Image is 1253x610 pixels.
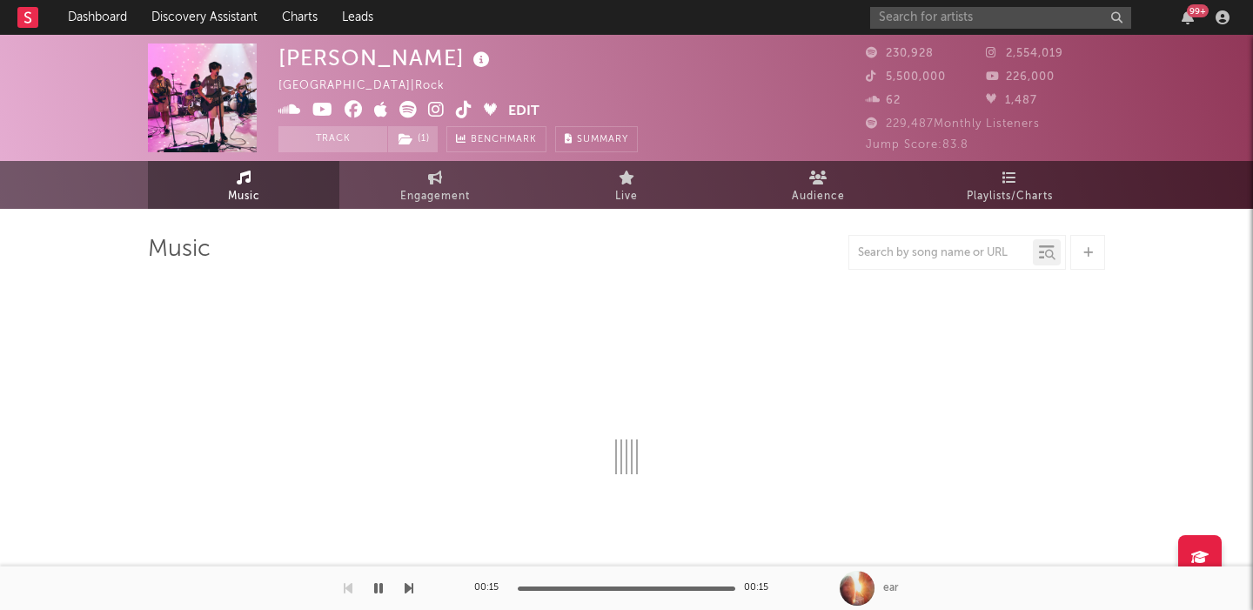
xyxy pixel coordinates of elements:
div: 00:15 [474,578,509,599]
button: Track [278,126,387,152]
span: 230,928 [866,48,934,59]
a: Engagement [339,161,531,209]
button: (1) [388,126,438,152]
a: Playlists/Charts [914,161,1105,209]
input: Search for artists [870,7,1131,29]
button: Summary [555,126,638,152]
span: Music [228,186,260,207]
a: Live [531,161,722,209]
span: Benchmark [471,130,537,151]
div: [GEOGRAPHIC_DATA] | Rock [278,76,465,97]
span: Playlists/Charts [967,186,1053,207]
span: 1,487 [986,95,1037,106]
span: 5,500,000 [866,71,946,83]
div: [PERSON_NAME] [278,44,494,72]
button: Edit [508,101,539,123]
span: 2,554,019 [986,48,1063,59]
span: Live [615,186,638,207]
span: 226,000 [986,71,1055,83]
span: 229,487 Monthly Listeners [866,118,1040,130]
a: Music [148,161,339,209]
input: Search by song name or URL [849,246,1033,260]
span: Jump Score: 83.8 [866,139,968,151]
div: ear [883,580,899,596]
span: ( 1 ) [387,126,439,152]
a: Audience [722,161,914,209]
span: Audience [792,186,845,207]
button: 99+ [1182,10,1194,24]
span: 62 [866,95,901,106]
div: 99 + [1187,4,1209,17]
div: 00:15 [744,578,779,599]
a: Benchmark [446,126,546,152]
span: Engagement [400,186,470,207]
span: Summary [577,135,628,144]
